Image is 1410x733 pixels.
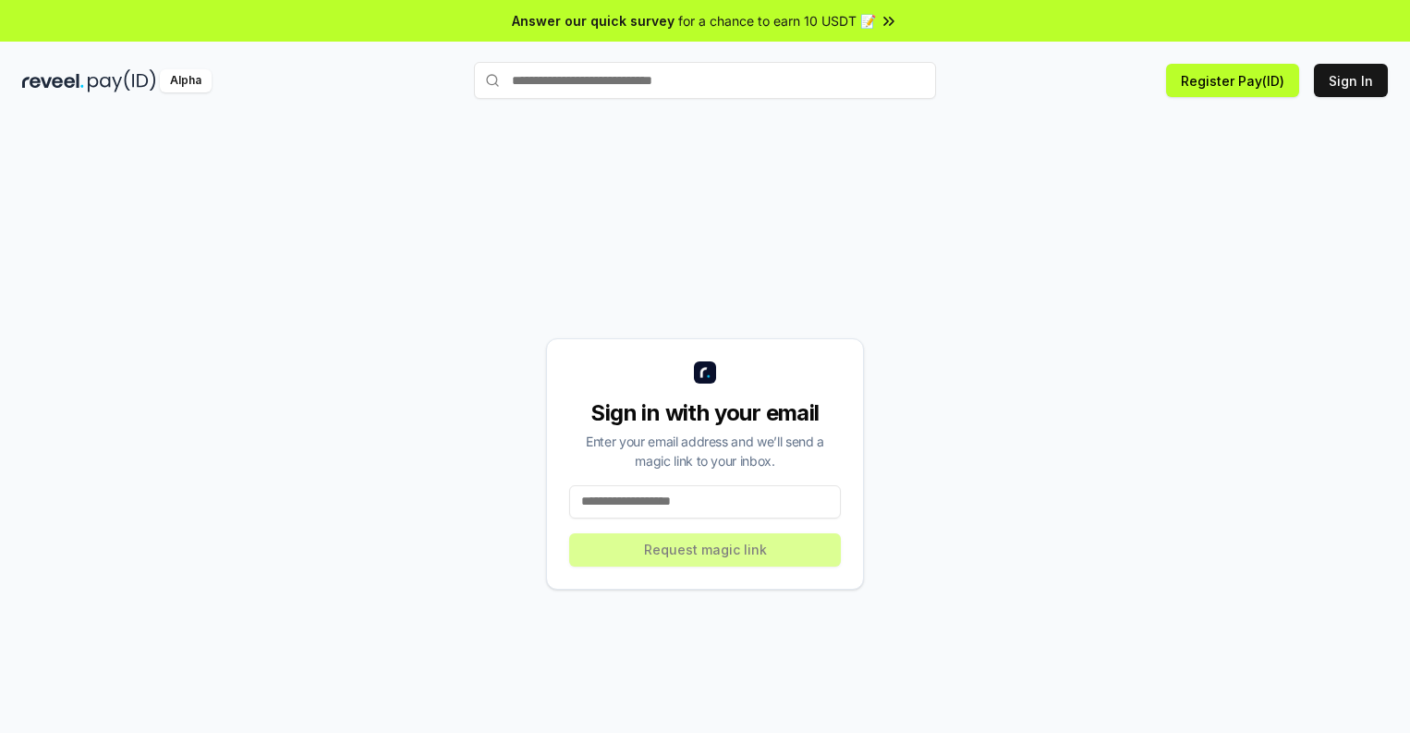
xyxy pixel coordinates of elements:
img: reveel_dark [22,69,84,92]
span: Answer our quick survey [512,11,675,31]
div: Sign in with your email [569,398,841,428]
button: Register Pay(ID) [1166,64,1299,97]
img: pay_id [88,69,156,92]
button: Sign In [1314,64,1388,97]
div: Enter your email address and we’ll send a magic link to your inbox. [569,432,841,470]
img: logo_small [694,361,716,384]
div: Alpha [160,69,212,92]
span: for a chance to earn 10 USDT 📝 [678,11,876,31]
